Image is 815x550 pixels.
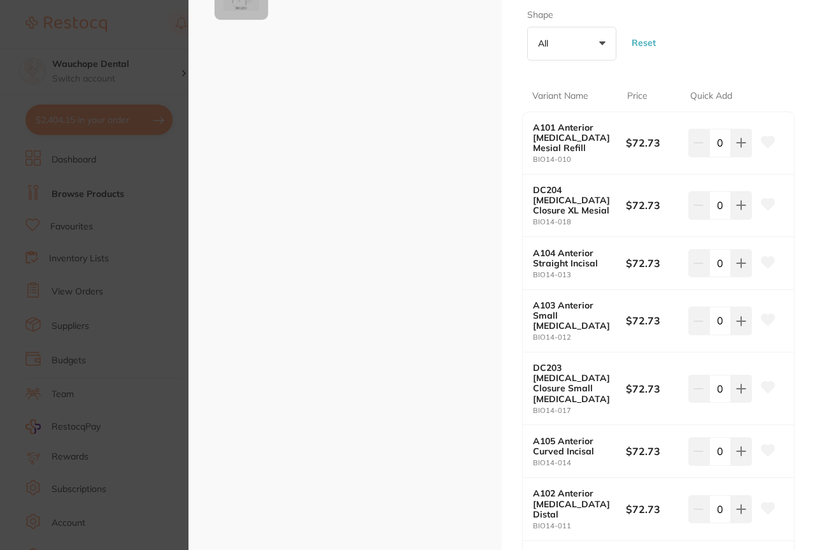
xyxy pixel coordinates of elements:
label: Shape [527,9,613,22]
b: $72.73 [626,198,682,212]
small: BIO14-017 [533,407,626,415]
small: BIO14-012 [533,333,626,342]
b: $72.73 [626,314,682,328]
button: Reset [628,19,660,66]
b: $72.73 [626,444,682,458]
small: BIO14-018 [533,218,626,226]
b: DC204 [MEDICAL_DATA] Closure XL Mesial [533,185,617,215]
b: A104 Anterior Straight Incisal [533,248,617,268]
p: Quick Add [690,90,732,103]
b: DC203 [MEDICAL_DATA] Closure Small [MEDICAL_DATA] [533,363,617,403]
p: All [538,38,553,49]
b: $72.73 [626,382,682,396]
p: Variant Name [532,90,588,103]
b: A101 Anterior [MEDICAL_DATA] Mesial Refill [533,122,617,153]
b: A102 Anterior [MEDICAL_DATA] Distal [533,488,617,519]
small: BIO14-010 [533,156,626,164]
small: BIO14-011 [533,522,626,530]
b: A105 Anterior Curved Incisal [533,436,617,456]
small: BIO14-013 [533,271,626,279]
small: BIO14-014 [533,459,626,467]
b: A103 Anterior Small [MEDICAL_DATA] [533,300,617,331]
p: Price [627,90,648,103]
b: $72.73 [626,256,682,270]
button: All [527,27,616,61]
b: $72.73 [626,136,682,150]
b: $72.73 [626,502,682,516]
